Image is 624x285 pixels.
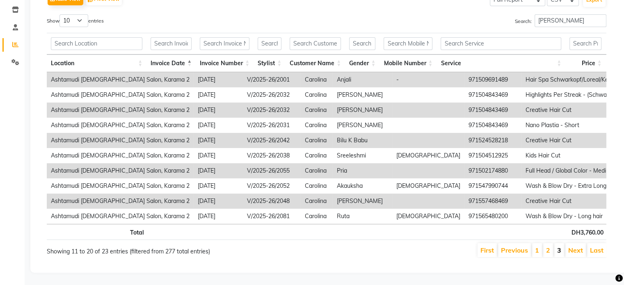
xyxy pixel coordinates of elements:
th: Stylist: activate to sort column ascending [254,55,286,72]
td: [DATE] [194,103,243,118]
td: 971504843469 [464,103,521,118]
td: V/2025-26/2032 [243,87,301,103]
td: Anjali [333,72,392,87]
td: [DEMOGRAPHIC_DATA] [392,148,464,163]
input: Search Service [441,37,561,50]
a: 3 [557,246,561,254]
input: Search Invoice Number [200,37,249,50]
td: V/2025-26/2048 [243,194,301,209]
td: Ashtamudi [DEMOGRAPHIC_DATA] Salon, Karama 2 [47,178,194,194]
td: Ashtamudi [DEMOGRAPHIC_DATA] Salon, Karama 2 [47,148,194,163]
td: Carolina [301,163,333,178]
td: V/2025-26/2081 [243,209,301,224]
td: V/2025-26/2055 [243,163,301,178]
th: Gender: activate to sort column ascending [345,55,379,72]
input: Search Gender [349,37,375,50]
td: [DATE] [194,87,243,103]
div: Showing 11 to 20 of 23 entries (filtered from 277 total entries) [47,242,273,256]
input: Search Stylist [258,37,281,50]
td: Pria [333,163,392,178]
th: Total [47,224,148,240]
td: [DATE] [194,148,243,163]
a: 2 [546,246,550,254]
td: [PERSON_NAME] [333,118,392,133]
td: - [392,72,464,87]
a: Next [568,246,583,254]
td: 971504843469 [464,118,521,133]
input: Search Mobile Number [384,37,432,50]
td: Ashtamudi [DEMOGRAPHIC_DATA] Salon, Karama 2 [47,209,194,224]
td: Ashtamudi [DEMOGRAPHIC_DATA] Salon, Karama 2 [47,103,194,118]
td: Carolina [301,118,333,133]
td: [PERSON_NAME] [333,103,392,118]
input: Search Location [51,37,142,50]
td: Ruta [333,209,392,224]
td: [DEMOGRAPHIC_DATA] [392,178,464,194]
td: Carolina [301,194,333,209]
th: Customer Name: activate to sort column ascending [286,55,345,72]
td: [PERSON_NAME] [333,87,392,103]
td: [DATE] [194,118,243,133]
label: Show entries [47,14,104,27]
td: 971547990744 [464,178,521,194]
td: Carolina [301,103,333,118]
th: DH3,760.00 [567,224,608,240]
td: [DATE] [194,72,243,87]
th: Invoice Date: activate to sort column descending [146,55,196,72]
td: V/2025-26/2031 [243,118,301,133]
th: Invoice Number: activate to sort column ascending [196,55,254,72]
input: Search Invoice Date [151,37,192,50]
th: Service: activate to sort column ascending [437,55,565,72]
td: Ashtamudi [DEMOGRAPHIC_DATA] Salon, Karama 2 [47,163,194,178]
td: Carolina [301,87,333,103]
td: Carolina [301,209,333,224]
td: Carolina [301,133,333,148]
td: [DEMOGRAPHIC_DATA] [392,209,464,224]
th: Mobile Number: activate to sort column ascending [379,55,437,72]
td: 971509691489 [464,72,521,87]
td: [DATE] [194,133,243,148]
td: V/2025-26/2052 [243,178,301,194]
td: 971502174880 [464,163,521,178]
td: Ashtamudi [DEMOGRAPHIC_DATA] Salon, Karama 2 [47,87,194,103]
td: V/2025-26/2038 [243,148,301,163]
td: Ashtamudi [DEMOGRAPHIC_DATA] Salon, Karama 2 [47,72,194,87]
select: Showentries [59,14,88,27]
a: First [480,246,494,254]
td: Carolina [301,72,333,87]
td: Akauksha [333,178,392,194]
td: Sreeleshmi [333,148,392,163]
td: [DATE] [194,163,243,178]
a: Last [590,246,603,254]
input: Search: [535,14,606,27]
th: Location: activate to sort column ascending [47,55,146,72]
td: 971557468469 [464,194,521,209]
td: [DATE] [194,194,243,209]
input: Search Customer Name [290,37,341,50]
td: Bilu K Babu [333,133,392,148]
td: [DATE] [194,178,243,194]
a: Previous [501,246,528,254]
td: [DATE] [194,209,243,224]
a: 1 [535,246,539,254]
th: Price: activate to sort column ascending [565,55,606,72]
td: Carolina [301,148,333,163]
td: [PERSON_NAME] [333,194,392,209]
td: Ashtamudi [DEMOGRAPHIC_DATA] Salon, Karama 2 [47,118,194,133]
td: 971524528218 [464,133,521,148]
td: 971504512925 [464,148,521,163]
td: 971504843469 [464,87,521,103]
td: 971565480200 [464,209,521,224]
td: Carolina [301,178,333,194]
td: V/2025-26/2042 [243,133,301,148]
td: V/2025-26/2001 [243,72,301,87]
input: Search Price [569,37,601,50]
td: Ashtamudi [DEMOGRAPHIC_DATA] Salon, Karama 2 [47,133,194,148]
label: Search: [515,14,606,27]
td: Ashtamudi [DEMOGRAPHIC_DATA] Salon, Karama 2 [47,194,194,209]
td: V/2025-26/2032 [243,103,301,118]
